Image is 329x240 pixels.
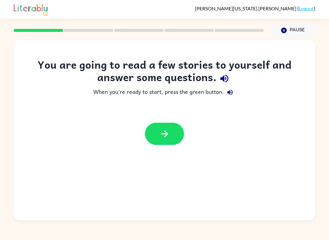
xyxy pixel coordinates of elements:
div: You are going to read a few stories to yourself and answer some questions. [26,58,303,86]
a: Logout [299,5,314,11]
img: Literably [14,2,48,16]
div: ( ) [195,5,315,11]
button: Pause [271,23,315,37]
span: [PERSON_NAME][US_STATE] [PERSON_NAME] [195,5,297,11]
div: When you're ready to start, press the green button. [26,86,303,98]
